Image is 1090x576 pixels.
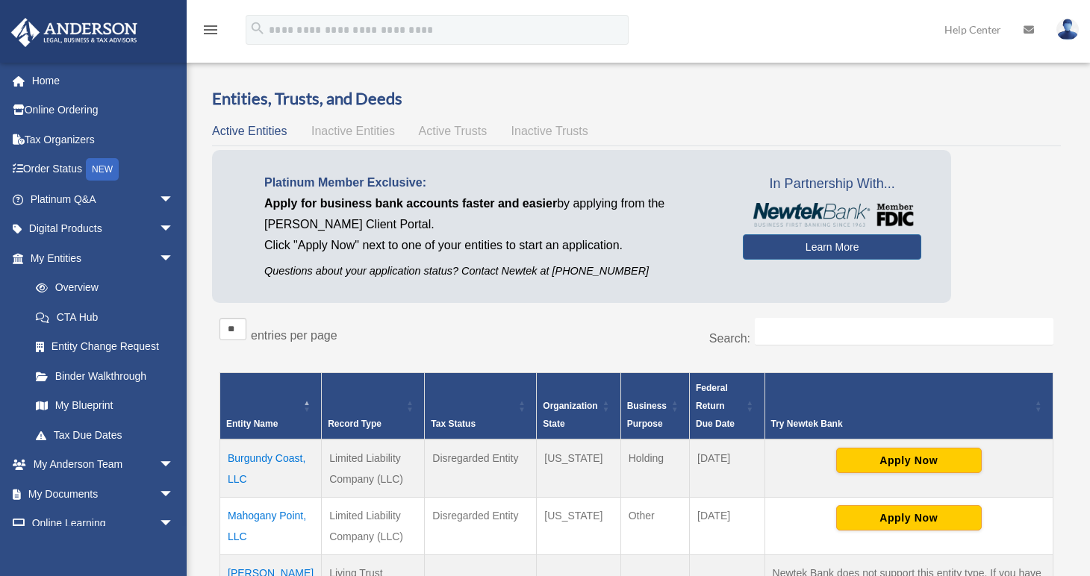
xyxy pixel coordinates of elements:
[620,498,689,555] td: Other
[690,439,764,498] td: [DATE]
[249,20,266,37] i: search
[743,172,921,196] span: In Partnership With...
[202,26,219,39] a: menu
[1056,19,1079,40] img: User Pic
[328,419,381,429] span: Record Type
[311,125,395,137] span: Inactive Entities
[322,373,425,440] th: Record Type: Activate to sort
[21,302,189,332] a: CTA Hub
[220,498,322,555] td: Mahogany Point, LLC
[743,234,921,260] a: Learn More
[771,415,1030,433] div: Try Newtek Bank
[10,125,196,154] a: Tax Organizers
[543,401,597,429] span: Organization State
[690,498,764,555] td: [DATE]
[212,125,287,137] span: Active Entities
[21,420,189,450] a: Tax Due Dates
[21,361,189,391] a: Binder Walkthrough
[537,373,620,440] th: Organization State: Activate to sort
[537,498,620,555] td: [US_STATE]
[750,203,914,227] img: NewtekBankLogoSM.png
[620,439,689,498] td: Holding
[202,21,219,39] i: menu
[10,66,196,96] a: Home
[419,125,488,137] span: Active Trusts
[10,243,189,273] a: My Entitiesarrow_drop_down
[264,197,557,210] span: Apply for business bank accounts faster and easier
[511,125,588,137] span: Inactive Trusts
[159,214,189,245] span: arrow_drop_down
[264,262,720,281] p: Questions about your application status? Contact Newtek at [PHONE_NUMBER]
[159,184,189,215] span: arrow_drop_down
[425,373,537,440] th: Tax Status: Activate to sort
[264,193,720,235] p: by applying from the [PERSON_NAME] Client Portal.
[690,373,764,440] th: Federal Return Due Date: Activate to sort
[264,172,720,193] p: Platinum Member Exclusive:
[836,505,982,530] button: Apply Now
[322,439,425,498] td: Limited Liability Company (LLC)
[10,479,196,509] a: My Documentsarrow_drop_down
[10,154,196,185] a: Order StatusNEW
[220,439,322,498] td: Burgundy Coast, LLC
[21,273,181,303] a: Overview
[425,439,537,498] td: Disregarded Entity
[836,448,982,473] button: Apply Now
[431,419,476,429] span: Tax Status
[10,214,196,244] a: Digital Productsarrow_drop_down
[159,243,189,274] span: arrow_drop_down
[696,383,735,429] span: Federal Return Due Date
[620,373,689,440] th: Business Purpose: Activate to sort
[10,450,196,480] a: My Anderson Teamarrow_drop_down
[10,509,196,539] a: Online Learningarrow_drop_down
[220,373,322,440] th: Entity Name: Activate to invert sorting
[159,450,189,480] span: arrow_drop_down
[159,509,189,539] span: arrow_drop_down
[264,235,720,256] p: Click "Apply Now" next to one of your entities to start an application.
[251,329,337,342] label: entries per page
[159,479,189,510] span: arrow_drop_down
[226,419,278,429] span: Entity Name
[21,391,189,421] a: My Blueprint
[21,332,189,362] a: Entity Change Request
[10,184,196,214] a: Platinum Q&Aarrow_drop_down
[709,332,750,345] label: Search:
[86,158,119,181] div: NEW
[10,96,196,125] a: Online Ordering
[212,87,1061,110] h3: Entities, Trusts, and Deeds
[537,439,620,498] td: [US_STATE]
[425,498,537,555] td: Disregarded Entity
[7,18,142,47] img: Anderson Advisors Platinum Portal
[764,373,1053,440] th: Try Newtek Bank : Activate to sort
[627,401,667,429] span: Business Purpose
[322,498,425,555] td: Limited Liability Company (LLC)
